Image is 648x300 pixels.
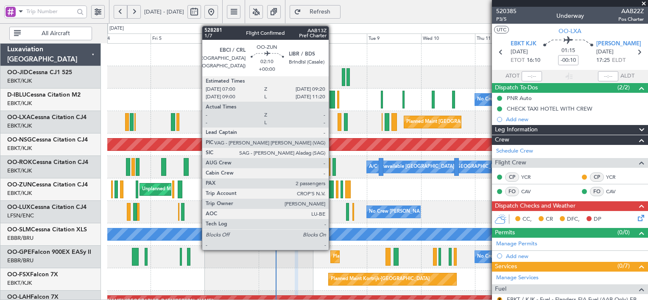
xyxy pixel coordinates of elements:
span: 16:10 [527,56,540,65]
span: Leg Information [495,125,538,135]
span: OO-LXA [559,27,581,36]
input: --:-- [522,71,542,81]
span: D-IBLU [7,92,26,98]
a: EBKT/KJK [7,189,32,197]
div: CP [590,172,604,182]
span: OO-GPE [7,249,31,255]
a: CAV [606,188,625,195]
span: 01:15 [561,47,575,55]
a: OO-LUXCessna Citation CJ4 [7,204,87,210]
span: OO-NSG [7,137,32,143]
a: YCR [521,173,540,181]
span: OO-LAH [7,294,31,300]
button: Refresh [290,5,341,19]
div: Underway [556,11,584,20]
div: Unplanned Maint [GEOGRAPHIC_DATA] ([GEOGRAPHIC_DATA]) [142,183,282,196]
span: (0/7) [617,261,630,270]
a: Manage Permits [496,240,537,248]
span: Fuel [495,284,506,294]
div: A/C Unavailable [GEOGRAPHIC_DATA]-[GEOGRAPHIC_DATA] [369,161,504,173]
a: EBBR/BRU [7,257,34,264]
div: No Crew [PERSON_NAME] ([PERSON_NAME]) [369,206,471,218]
a: CAV [521,188,540,195]
a: OO-SLMCessna Citation XLS [7,227,87,233]
div: Sat 6 [205,33,259,44]
div: Sun 7 [259,33,313,44]
a: LFSN/ENC [7,212,34,219]
div: No Crew [GEOGRAPHIC_DATA] ([GEOGRAPHIC_DATA] National) [477,250,619,263]
a: OO-JIDCessna CJ1 525 [7,69,72,75]
span: ELDT [612,56,626,65]
span: (2/2) [617,83,630,92]
span: DP [594,215,601,224]
span: [DATE] - [DATE] [144,8,184,16]
a: Schedule Crew [496,147,533,156]
span: OO-LUX [7,204,31,210]
div: [DATE] [109,25,124,32]
div: Fri 5 [151,33,204,44]
span: Dispatch Checks and Weather [495,201,575,211]
div: Add new [506,116,644,123]
span: Refresh [303,9,338,15]
button: All Aircraft [9,27,92,40]
span: OO-JID [7,69,28,75]
span: EBKT KJK [511,40,536,48]
a: OO-LAHFalcon 7X [7,294,59,300]
button: UTC [494,26,509,33]
div: Add new [506,253,644,260]
span: 17:25 [596,56,610,65]
a: EBBR/BRU [7,234,34,242]
div: No Crew [GEOGRAPHIC_DATA] ([GEOGRAPHIC_DATA] National) [477,93,619,106]
a: EBKT/KJK [7,167,32,175]
div: Planned Maint [GEOGRAPHIC_DATA] ([GEOGRAPHIC_DATA] National) [406,116,560,128]
a: EBKT/KJK [7,279,32,287]
span: [DATE] [511,48,528,56]
span: [PERSON_NAME] [596,40,641,48]
span: Permits [495,228,515,238]
span: Pos Charter [618,16,644,23]
div: FO [505,187,519,196]
span: CR [546,215,553,224]
span: [DATE] [596,48,614,56]
div: Tue 9 [367,33,421,44]
span: Crew [495,135,509,145]
a: OO-GPEFalcon 900EX EASy II [7,249,91,255]
span: Dispatch To-Dos [495,83,538,93]
div: Planned Maint [GEOGRAPHIC_DATA] ([GEOGRAPHIC_DATA] National) [333,250,486,263]
div: CP [505,172,519,182]
a: EBKT/KJK [7,77,32,85]
a: YCR [606,173,625,181]
span: OO-ROK [7,159,32,165]
a: OO-LXACessna Citation CJ4 [7,114,87,120]
a: OO-ZUNCessna Citation CJ4 [7,182,88,188]
span: OO-ZUN [7,182,32,188]
span: DFC, [567,215,580,224]
span: OO-LXA [7,114,31,120]
span: AAB22Z [618,7,644,16]
a: D-IBLUCessna Citation M2 [7,92,81,98]
span: ETOT [511,56,525,65]
span: CC, [522,215,532,224]
div: Thu 4 [97,33,151,44]
input: Trip Number [26,5,74,18]
a: OO-FSXFalcon 7X [7,272,58,278]
span: Services [495,262,517,272]
a: EBKT/KJK [7,100,32,107]
div: PNR Auto [507,94,532,102]
a: OO-ROKCessna Citation CJ4 [7,159,88,165]
span: All Aircraft [22,31,89,36]
a: Manage Services [496,274,539,282]
span: P3/5 [496,16,517,23]
div: Mon 8 [313,33,367,44]
span: ATOT [506,72,520,81]
div: Planned Maint Kortrijk-[GEOGRAPHIC_DATA] [331,273,430,286]
span: 520385 [496,7,517,16]
a: OO-NSGCessna Citation CJ4 [7,137,88,143]
span: OO-SLM [7,227,31,233]
div: FO [590,187,604,196]
div: Wed 10 [421,33,475,44]
div: CHECK TAXI HOTEL WITH CREW [507,105,592,112]
div: Thu 11 [475,33,529,44]
span: OO-FSX [7,272,30,278]
span: (0/0) [617,228,630,237]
